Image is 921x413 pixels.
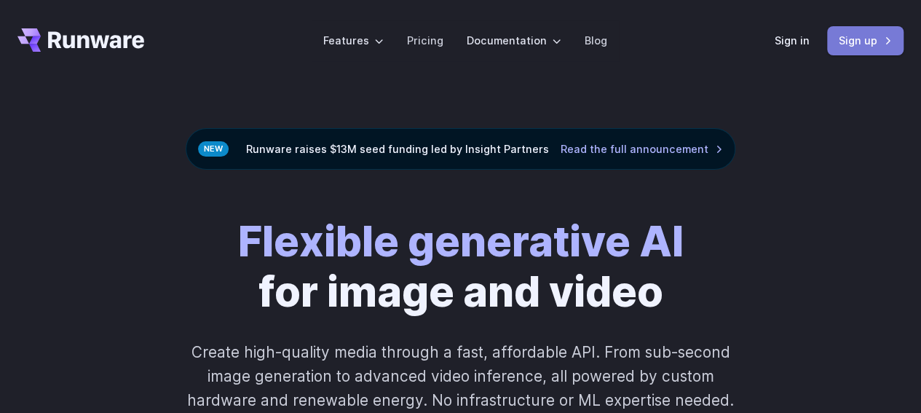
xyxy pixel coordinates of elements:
[238,216,684,317] h1: for image and video
[238,216,684,267] strong: Flexible generative AI
[177,340,744,413] p: Create high-quality media through a fast, affordable API. From sub-second image generation to adv...
[17,28,144,52] a: Go to /
[407,32,443,49] a: Pricing
[561,141,723,157] a: Read the full announcement
[467,32,561,49] label: Documentation
[775,32,810,49] a: Sign in
[827,26,904,55] a: Sign up
[585,32,607,49] a: Blog
[186,128,735,170] div: Runware raises $13M seed funding led by Insight Partners
[323,32,384,49] label: Features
